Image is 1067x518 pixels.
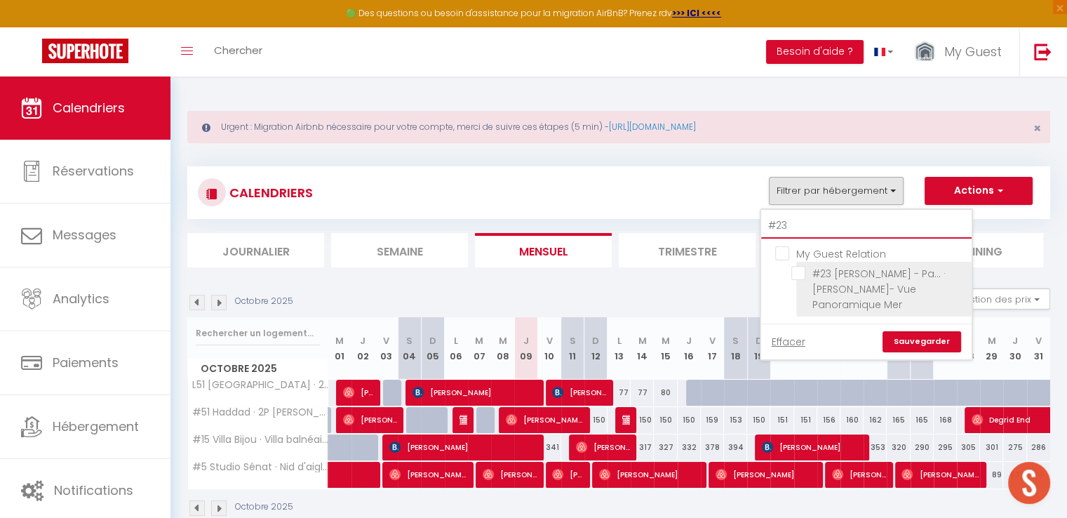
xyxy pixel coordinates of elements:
img: ... [914,40,935,65]
div: 151 [794,407,817,433]
span: L51 [GEOGRAPHIC_DATA] · 2P [GEOGRAPHIC_DATA] View/Balcony &AC [190,380,330,390]
span: Hébergement [53,418,139,435]
span: [PERSON_NAME] [599,461,699,488]
abbr: J [686,334,692,347]
span: Notifications [54,482,133,499]
div: 150 [654,407,677,433]
div: 150 [678,407,701,433]
div: 89 [980,462,1003,488]
abbr: M [335,334,344,347]
th: 12 [584,317,608,380]
div: 77 [608,380,631,406]
abbr: S [570,334,576,347]
p: Octobre 2025 [235,295,293,308]
th: 30 [1003,317,1026,380]
button: Besoin d'aide ? [766,40,864,64]
span: #23 [PERSON_NAME] - Pa... · [PERSON_NAME]- Vue Panoramique Mer [812,267,946,312]
div: 162 [864,407,887,433]
a: Effacer [772,334,805,350]
abbr: M [475,334,483,347]
div: 150 [584,407,608,433]
div: 317 [631,434,654,460]
div: 153 [724,407,747,433]
a: Sauvegarder [883,331,961,352]
span: #51 Haddad · 2P [PERSON_NAME], central 5 min de la mer/Clim & Balcon [190,407,330,418]
div: 290 [911,434,934,460]
span: Réservations [53,162,134,180]
div: 159 [701,407,724,433]
a: >>> ICI <<<< [672,7,721,19]
abbr: L [617,334,622,347]
a: ... My Guest [904,27,1019,77]
th: 10 [537,317,561,380]
li: Trimestre [619,233,756,267]
abbr: D [756,334,763,347]
th: 13 [608,317,631,380]
div: 151 [770,407,793,433]
span: [PERSON_NAME] [389,434,536,460]
abbr: D [592,334,599,347]
div: 332 [678,434,701,460]
div: 341 [537,434,561,460]
abbr: S [732,334,739,347]
th: 01 [328,317,351,380]
div: 80 [654,380,677,406]
abbr: L [454,334,458,347]
button: Filtrer par hébergement [769,177,904,205]
abbr: J [523,334,529,347]
abbr: V [546,334,552,347]
th: 07 [468,317,491,380]
th: 06 [445,317,468,380]
span: [PERSON_NAME] [483,461,537,488]
th: 19 [747,317,770,380]
div: Filtrer par hébergement [760,208,973,361]
div: 165 [887,407,910,433]
abbr: V [1035,334,1042,347]
th: 04 [398,317,421,380]
span: Passage [PERSON_NAME] pour finition (pas de ménage nécessaire) [622,406,630,433]
button: Gestion des prix [946,288,1050,310]
span: Analytics [53,290,109,307]
div: 353 [864,434,887,460]
button: Actions [925,177,1033,205]
li: Mensuel [475,233,612,267]
li: Semaine [331,233,468,267]
abbr: V [383,334,389,347]
span: Passage [PERSON_NAME] troue [459,406,467,433]
span: [PERSON_NAME] [762,434,862,460]
abbr: D [429,334,436,347]
button: Close [1033,122,1041,135]
a: Chercher [203,27,273,77]
img: Super Booking [42,39,128,63]
abbr: M [988,334,996,347]
th: 03 [375,317,398,380]
div: 275 [1003,434,1026,460]
th: 05 [421,317,444,380]
span: #15 Villa Bijou · Villa balnéaire Promenade clim Vue Mer 6pers [190,434,330,445]
th: 02 [351,317,375,380]
div: 378 [701,434,724,460]
div: 305 [957,434,980,460]
th: 14 [631,317,654,380]
div: Urgent : Migration Airbnb nécessaire pour votre compte, merci de suivre ces étapes (5 min) - [187,111,1050,143]
abbr: S [406,334,412,347]
span: [PERSON_NAME] [552,379,606,406]
div: 168 [934,407,957,433]
th: 31 [1027,317,1050,380]
div: 77 [631,380,654,406]
th: 18 [724,317,747,380]
span: [PERSON_NAME] [716,461,816,488]
span: My Guest [944,43,1002,60]
span: [PERSON_NAME] [389,461,467,488]
th: 11 [561,317,584,380]
span: #5 Studio Sénat · Nid d'aigle 5mins de la Mer Clim coeur [GEOGRAPHIC_DATA] [190,462,330,472]
div: 394 [724,434,747,460]
th: 17 [701,317,724,380]
div: 286 [1027,434,1050,460]
span: [PERSON_NAME] [506,406,583,433]
span: [PERSON_NAME] [901,461,979,488]
div: 320 [887,434,910,460]
span: Chercher [214,43,262,58]
span: Messages [53,226,116,244]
